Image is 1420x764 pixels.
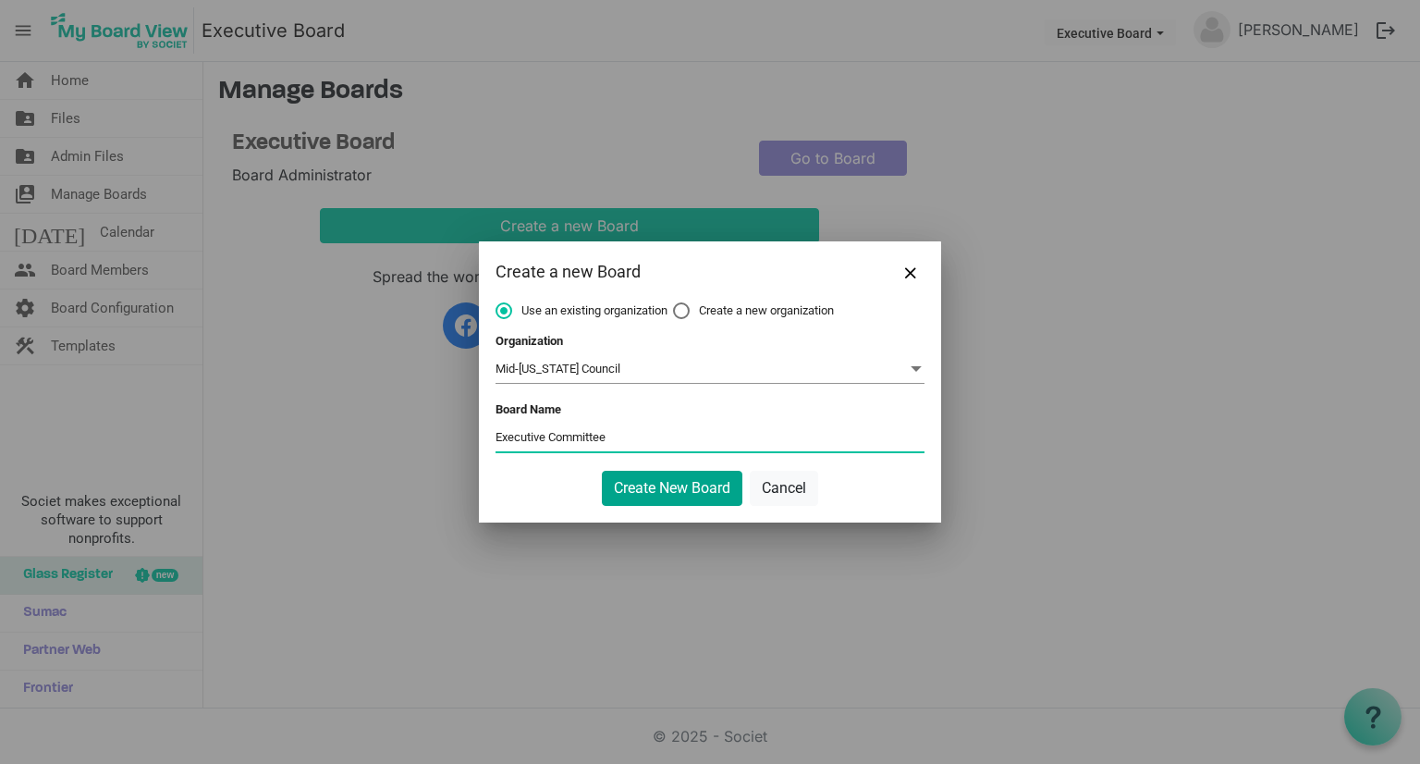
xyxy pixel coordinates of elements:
div: Create a new Board [496,258,839,286]
button: Cancel [750,471,818,506]
span: Create a new organization [673,302,834,319]
button: Close [897,258,924,286]
span: Use an existing organization [496,302,667,319]
label: Organization [496,334,563,348]
button: Create New Board [602,471,742,506]
label: Board Name [496,402,561,416]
